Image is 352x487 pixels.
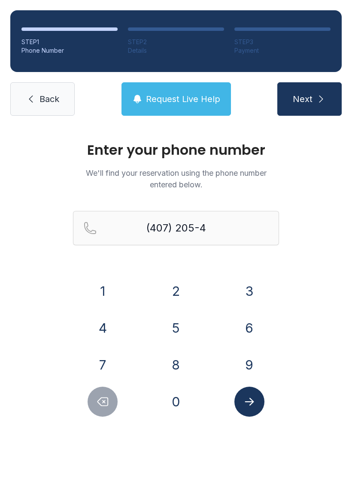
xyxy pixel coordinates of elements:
input: Reservation phone number [73,211,279,245]
button: Delete number [88,387,118,417]
button: 5 [161,313,191,343]
div: STEP 3 [234,38,331,46]
div: STEP 2 [128,38,224,46]
button: 8 [161,350,191,380]
h1: Enter your phone number [73,143,279,157]
div: Payment [234,46,331,55]
button: 4 [88,313,118,343]
span: Back [39,93,59,105]
button: 3 [234,276,264,306]
button: 7 [88,350,118,380]
button: 2 [161,276,191,306]
button: 9 [234,350,264,380]
div: Details [128,46,224,55]
button: 1 [88,276,118,306]
button: Submit lookup form [234,387,264,417]
p: We'll find your reservation using the phone number entered below. [73,167,279,190]
button: 0 [161,387,191,417]
div: Phone Number [21,46,118,55]
button: 6 [234,313,264,343]
span: Request Live Help [146,93,220,105]
span: Next [293,93,313,105]
div: STEP 1 [21,38,118,46]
